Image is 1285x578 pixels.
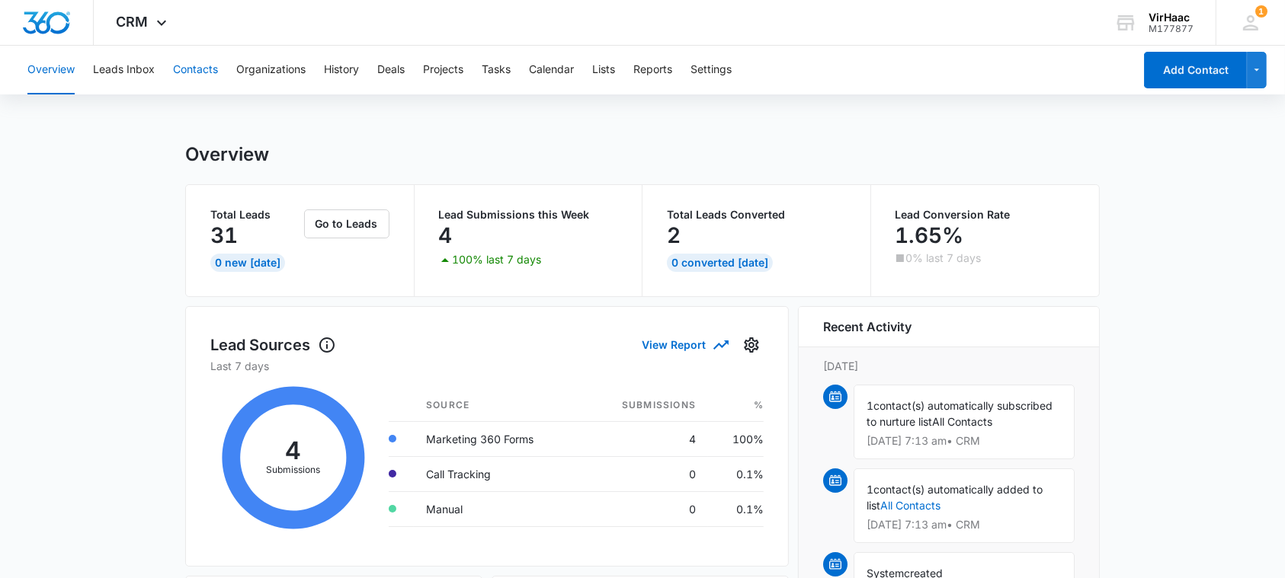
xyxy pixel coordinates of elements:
p: 2 [667,223,681,247]
h6: Recent Activity [823,318,912,336]
div: notifications count [1255,5,1267,18]
td: Marketing 360 Forms [414,421,582,456]
button: History [324,46,359,94]
span: 1 [1255,5,1267,18]
button: Go to Leads [304,209,389,238]
p: 4 [439,223,453,247]
button: Settings [739,333,764,357]
h1: Lead Sources [210,334,336,356]
th: Submissions [582,389,708,422]
div: account name [1149,11,1194,24]
div: 0 Converted [DATE] [667,254,773,272]
div: account id [1149,24,1194,34]
td: 100% [708,421,764,456]
button: Lists [592,46,615,94]
p: [DATE] [823,358,1075,374]
td: Manual [414,491,582,526]
th: % [708,389,764,422]
p: Lead Conversion Rate [896,209,1075,220]
td: Call Tracking [414,456,582,491]
button: Calendar [529,46,574,94]
p: 1.65% [896,223,964,247]
p: Lead Submissions this Week [439,209,618,220]
button: View Report [642,331,727,358]
button: Organizations [236,46,306,94]
button: Deals [377,46,405,94]
p: [DATE] 7:13 am • CRM [867,436,1062,446]
td: 4 [582,421,708,456]
div: 0 New [DATE] [210,254,285,272]
p: Last 7 days [210,358,764,374]
button: Leads Inbox [93,46,155,94]
th: Source [414,389,582,422]
button: Overview [27,46,75,94]
span: All Contacts [932,415,992,428]
span: 1 [867,483,873,496]
p: Total Leads Converted [667,209,846,220]
span: contact(s) automatically added to list [867,483,1043,512]
button: Reports [633,46,672,94]
p: Total Leads [210,209,301,220]
span: CRM [117,14,149,30]
td: 0 [582,456,708,491]
button: Tasks [482,46,511,94]
a: Go to Leads [304,217,389,230]
span: 1 [867,399,873,412]
h1: Overview [185,143,269,166]
button: Settings [691,46,732,94]
button: Projects [423,46,463,94]
button: Contacts [173,46,218,94]
button: Add Contact [1144,52,1247,88]
p: 100% last 7 days [453,254,542,265]
span: contact(s) automatically subscribed to nurture list [867,399,1053,428]
a: All Contacts [880,499,941,512]
p: 31 [210,223,238,247]
td: 0.1% [708,456,764,491]
p: 0% last 7 days [906,253,982,263]
p: [DATE] 7:13 am • CRM [867,519,1062,530]
td: 0 [582,491,708,526]
td: 0.1% [708,491,764,526]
